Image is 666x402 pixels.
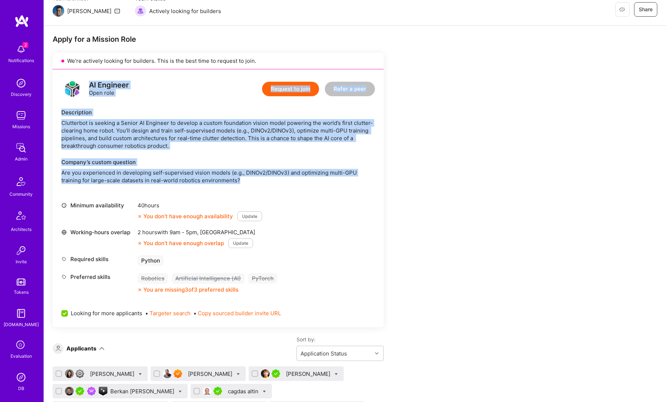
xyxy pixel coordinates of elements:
[138,255,164,266] div: Python
[179,390,182,393] i: Bulk Status Update
[18,385,24,392] div: DB
[14,338,28,352] i: icon SelectionTeam
[138,228,255,236] div: 2 hours with [GEOGRAPHIC_DATA]
[11,226,32,233] div: Architects
[114,8,120,14] i: icon Mail
[228,387,260,395] div: cagdas altin
[66,345,97,352] div: Applicants
[11,90,32,98] div: Discovery
[138,273,168,284] div: Robotics
[262,82,319,96] button: Request to join
[375,352,379,355] i: icon Chevron
[14,243,28,258] img: Invite
[261,369,270,378] img: User Avatar
[15,155,28,163] div: Admin
[237,211,262,221] button: Update
[61,203,67,208] i: icon Clock
[90,370,136,378] div: [PERSON_NAME]
[237,373,240,376] i: Bulk Status Update
[172,273,245,284] div: Artificial Intelligence (AI)
[145,309,191,317] span: •
[135,5,146,17] img: Actively looking for builders
[61,273,134,281] div: Preferred skills
[138,288,142,292] i: icon CloseOrange
[138,202,262,209] div: 40 hours
[188,370,234,378] div: [PERSON_NAME]
[14,42,28,57] img: bell
[139,373,142,376] i: Bulk Status Update
[4,321,39,328] div: [DOMAIN_NAME]
[75,387,84,395] img: A.Teamer in Residence
[14,306,28,321] img: guide book
[11,352,32,360] div: Evaluation
[61,202,134,209] div: Minimum availability
[61,78,83,100] img: logo
[297,336,384,343] label: Sort by:
[286,370,332,378] div: [PERSON_NAME]
[61,109,375,116] div: Description
[149,7,221,15] span: Actively looking for builders
[75,369,84,378] img: Limited Access
[53,5,64,17] img: Team Architect
[163,369,172,378] img: User Avatar
[248,273,277,284] div: PyTorch
[53,53,384,69] div: We’re actively looking for builders. This is the best time to request to join.
[138,239,224,247] div: You don’t have enough overlap
[89,81,129,97] div: Open role
[53,34,384,44] div: Apply for a Mission Role
[193,309,281,317] span: •
[14,288,29,296] div: Tokens
[9,190,33,198] div: Community
[14,370,28,385] img: Admin Search
[14,108,28,123] img: teamwork
[213,387,222,395] img: A.Teamer in Residence
[65,369,74,378] img: User Avatar
[619,7,625,12] i: icon EyeClosed
[138,214,142,219] i: icon CloseOrange
[61,169,375,184] p: Are you experienced in developing self-supervised vision models (e.g., DINOv2/DINOv3) and optimiz...
[12,123,30,130] div: Missions
[23,42,28,48] span: 2
[65,387,74,395] img: User Avatar
[61,256,67,262] i: icon Tag
[8,57,34,64] div: Notifications
[335,373,338,376] i: Bulk Status Update
[203,387,212,395] img: User Avatar
[71,309,142,317] span: Looking for more applicants
[67,7,111,15] div: [PERSON_NAME]
[14,141,28,155] img: admin teamwork
[639,6,653,13] span: Share
[271,369,280,378] img: A.Teamer in Residence
[138,241,142,245] i: icon CloseOrange
[110,387,176,395] div: Berkan [PERSON_NAME]
[61,255,134,263] div: Required skills
[12,173,30,190] img: Community
[325,82,375,96] button: Refer a peer
[12,208,30,226] img: Architects
[61,230,67,235] i: icon World
[61,158,375,166] div: Company’s custom question
[263,390,266,393] i: Bulk Status Update
[16,258,27,265] div: Invite
[198,309,281,317] button: Copy sourced builder invite URL
[99,387,107,395] img: A.I. guild
[89,81,129,89] div: AI Engineer
[228,238,253,248] button: Update
[17,279,25,285] img: tokens
[138,212,233,220] div: You don’t have enough availability
[87,387,96,395] img: Been on Mission
[99,346,105,351] i: icon ArrowDown
[150,309,191,317] button: Targeter search
[61,228,134,236] div: Working-hours overlap
[301,350,347,357] div: Application Status
[61,119,375,150] div: Clutterbot is seeking a Senior AI Engineer to develop a custom foundation vision model powering t...
[15,15,29,28] img: logo
[14,76,28,90] img: discovery
[634,2,657,17] button: Share
[61,274,67,280] i: icon Tag
[56,346,61,351] i: icon Applicant
[168,229,200,236] span: 9am - 5pm ,
[143,286,238,293] div: You are missing 3 of 3 preferred skills
[173,369,182,378] img: Exceptional A.Teamer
